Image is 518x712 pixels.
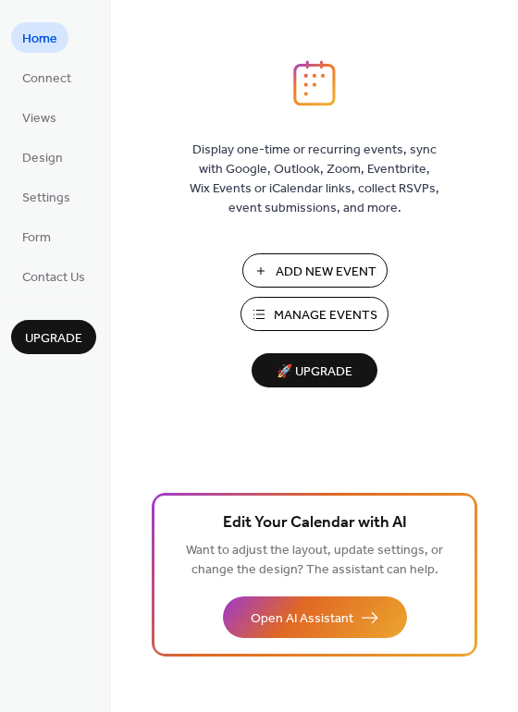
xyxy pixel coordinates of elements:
[276,263,376,282] span: Add New Event
[11,261,96,291] a: Contact Us
[22,30,57,49] span: Home
[11,181,81,212] a: Settings
[22,228,51,248] span: Form
[22,109,56,129] span: Views
[11,102,68,132] a: Views
[25,329,82,349] span: Upgrade
[263,360,366,385] span: 🚀 Upgrade
[240,297,388,331] button: Manage Events
[11,221,62,252] a: Form
[11,22,68,53] a: Home
[22,149,63,168] span: Design
[22,268,85,288] span: Contact Us
[11,320,96,354] button: Upgrade
[186,538,443,583] span: Want to adjust the layout, update settings, or change the design? The assistant can help.
[252,353,377,387] button: 🚀 Upgrade
[251,609,353,629] span: Open AI Assistant
[22,69,71,89] span: Connect
[11,141,74,172] a: Design
[223,596,407,638] button: Open AI Assistant
[190,141,439,218] span: Display one-time or recurring events, sync with Google, Outlook, Zoom, Eventbrite, Wix Events or ...
[223,510,407,536] span: Edit Your Calendar with AI
[11,62,82,92] a: Connect
[293,60,336,106] img: logo_icon.svg
[274,306,377,325] span: Manage Events
[22,189,70,208] span: Settings
[242,253,388,288] button: Add New Event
